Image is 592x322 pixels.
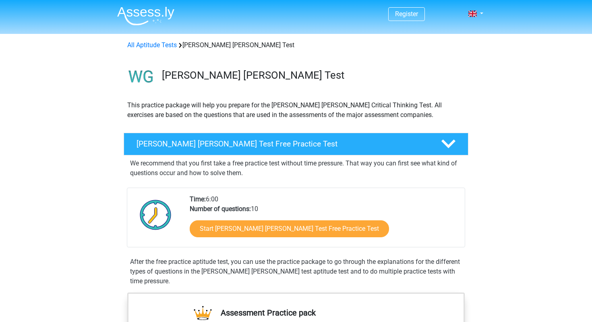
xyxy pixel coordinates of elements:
p: This practice package will help you prepare for the [PERSON_NAME] [PERSON_NAME] Critical Thinking... [127,100,465,120]
a: [PERSON_NAME] [PERSON_NAME] Test Free Practice Test [120,133,472,155]
div: [PERSON_NAME] [PERSON_NAME] Test [124,40,468,50]
div: 6:00 10 [184,194,464,247]
b: Number of questions: [190,205,251,213]
img: Clock [135,194,176,235]
h4: [PERSON_NAME] [PERSON_NAME] Test Free Practice Test [137,139,428,148]
b: Time: [190,195,206,203]
div: After the free practice aptitude test, you can use the practice package to go through the explana... [127,257,465,286]
a: Register [395,10,418,18]
a: All Aptitude Tests [127,41,177,49]
img: Assessly [117,6,174,25]
a: Start [PERSON_NAME] [PERSON_NAME] Test Free Practice Test [190,220,389,237]
img: watson glaser test [124,60,158,94]
p: We recommend that you first take a free practice test without time pressure. That way you can fir... [130,159,462,178]
h3: [PERSON_NAME] [PERSON_NAME] Test [162,69,462,82]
